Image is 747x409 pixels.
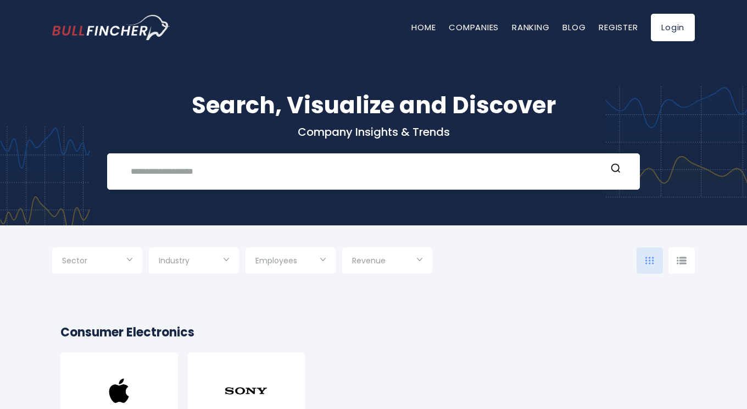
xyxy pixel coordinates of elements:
img: icon-comp-list-view.svg [677,257,687,264]
button: Search [609,163,623,177]
a: Register [599,21,638,33]
img: bullfincher logo [52,15,170,40]
h2: Consumer Electronics [60,323,687,341]
img: icon-comp-grid.svg [645,257,654,264]
input: Selection [255,252,326,272]
input: Selection [159,252,229,272]
a: Blog [562,21,586,33]
input: Selection [62,252,132,272]
a: Login [651,14,695,41]
a: Ranking [512,21,549,33]
span: Sector [62,256,87,266]
span: Revenue [352,256,386,266]
p: Company Insights & Trends [52,125,695,139]
span: Industry [159,256,189,266]
input: Selection [352,252,422,272]
a: Go to homepage [52,15,170,40]
a: Home [411,21,436,33]
a: Companies [449,21,499,33]
h1: Search, Visualize and Discover [52,88,695,123]
span: Employees [255,256,297,266]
